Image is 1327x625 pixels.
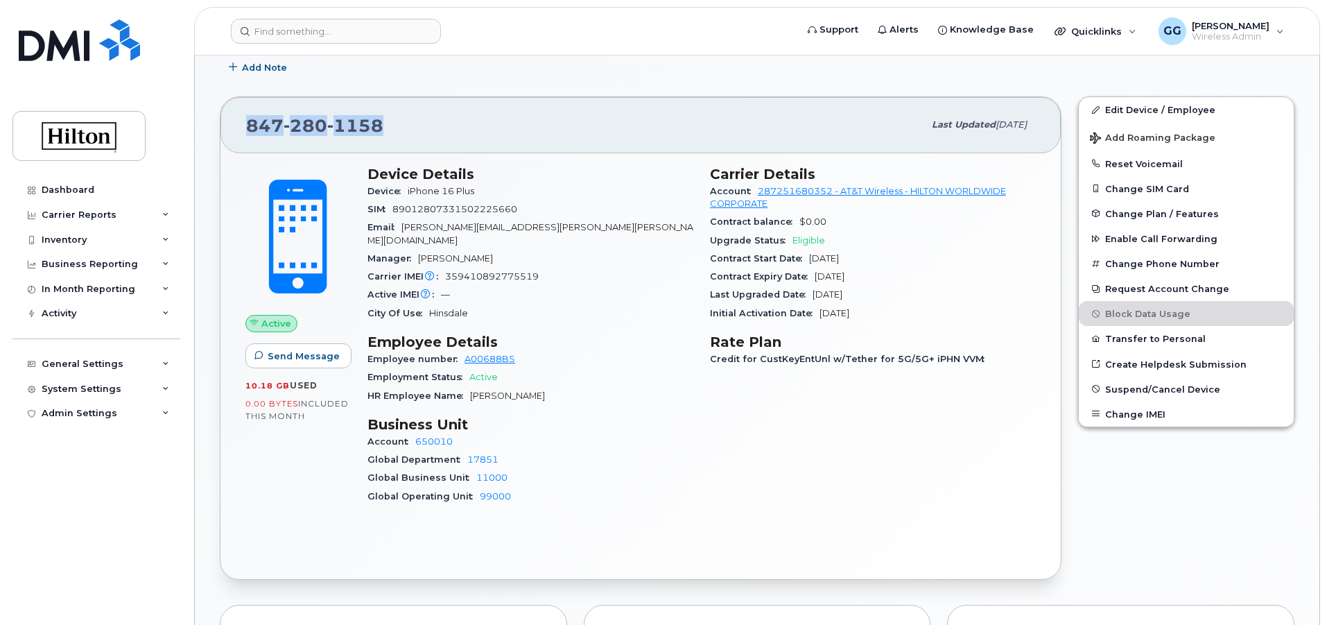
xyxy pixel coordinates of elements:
span: Global Business Unit [367,472,476,483]
span: Add Note [242,61,287,74]
span: Change Plan / Features [1105,208,1219,219]
span: Add Roaming Package [1090,132,1215,146]
span: Enable Call Forwarding [1105,234,1217,244]
span: Knowledge Base [950,23,1034,37]
span: 10.18 GB [245,381,290,391]
span: Contract balance [710,216,799,227]
span: Quicklinks [1071,26,1122,37]
span: [PERSON_NAME][EMAIL_ADDRESS][PERSON_NAME][PERSON_NAME][DOMAIN_NAME] [367,222,693,245]
button: Request Account Change [1079,276,1294,301]
button: Change Plan / Features [1079,201,1294,226]
button: Change Phone Number [1079,251,1294,276]
a: 99000 [480,491,511,502]
span: Carrier IMEI [367,271,445,282]
span: Last updated [932,119,996,130]
span: [DATE] [996,119,1027,130]
a: Alerts [868,16,928,44]
span: Active IMEI [367,289,441,300]
span: Send Message [268,350,340,363]
span: Email [367,222,401,232]
span: Employee number [367,354,465,364]
span: Upgrade Status [710,235,792,246]
div: Gwendolyn Garrison [1149,17,1294,45]
button: Enable Call Forwarding [1079,226,1294,251]
span: 847 [246,115,383,136]
button: Transfer to Personal [1079,326,1294,351]
div: Quicklinks [1045,17,1146,45]
span: — [441,289,450,300]
a: Edit Device / Employee [1079,97,1294,122]
span: 89012807331502225660 [392,204,517,214]
span: [PERSON_NAME] [1192,20,1269,31]
span: 1158 [327,115,383,136]
span: [DATE] [813,289,842,300]
a: Support [798,16,868,44]
span: $0.00 [799,216,826,227]
span: used [290,380,318,391]
span: included this month [245,398,349,421]
span: HR Employee Name [367,391,470,401]
span: Last Upgraded Date [710,289,813,300]
span: Wireless Admin [1192,31,1269,42]
span: SIM [367,204,392,214]
span: Suspend/Cancel Device [1105,384,1220,394]
span: [DATE] [819,308,849,318]
h3: Carrier Details [710,166,1036,182]
span: Global Operating Unit [367,491,480,502]
button: Send Message [245,343,352,368]
span: Manager [367,253,418,264]
input: Find something... [231,19,441,44]
button: Add Note [220,55,299,80]
h3: Business Unit [367,416,693,433]
button: Suspend/Cancel Device [1079,377,1294,402]
span: Global Department [367,454,467,465]
button: Block Data Usage [1079,301,1294,326]
span: 280 [284,115,327,136]
span: [DATE] [815,271,844,282]
span: 0.00 Bytes [245,399,298,409]
span: GG [1163,23,1181,40]
span: Eligible [792,235,825,246]
span: Employment Status [367,372,469,382]
button: Reset Voicemail [1079,151,1294,176]
span: Device [367,186,408,196]
button: Change IMEI [1079,402,1294,427]
a: 11000 [476,472,508,483]
a: 287251680352 - AT&T Wireless - HILTON WORLDWIDE CORPORATE [710,186,1006,209]
span: [DATE] [809,253,839,264]
iframe: Messenger Launcher [1267,565,1317,615]
a: A00688B5 [465,354,515,364]
a: Create Helpdesk Submission [1079,352,1294,377]
a: 650010 [415,436,453,447]
h3: Rate Plan [710,334,1036,350]
h3: Device Details [367,166,693,182]
span: 359410892775519 [445,271,539,282]
span: Account [367,436,415,447]
span: iPhone 16 Plus [408,186,474,196]
span: Credit for CustKeyEntUnl w/Tether for 5G/5G+ iPHN VVM [710,354,991,364]
span: Account [710,186,758,196]
span: Active [469,372,498,382]
span: [PERSON_NAME] [470,391,545,401]
span: Active [261,317,291,330]
span: Support [819,23,858,37]
span: Contract Expiry Date [710,271,815,282]
h3: Employee Details [367,334,693,350]
span: Hinsdale [429,308,468,318]
span: Contract Start Date [710,253,809,264]
button: Add Roaming Package [1079,123,1294,151]
span: [PERSON_NAME] [418,253,493,264]
span: City Of Use [367,308,429,318]
span: Initial Activation Date [710,308,819,318]
button: Change SIM Card [1079,176,1294,201]
span: Alerts [890,23,919,37]
a: Knowledge Base [928,16,1043,44]
a: 17851 [467,454,498,465]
